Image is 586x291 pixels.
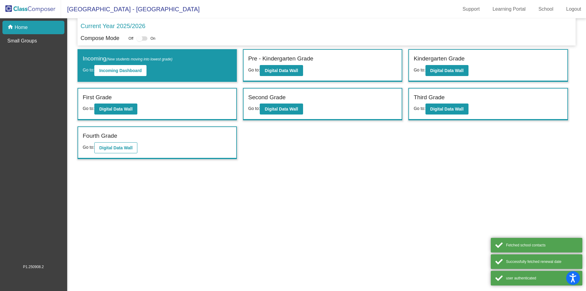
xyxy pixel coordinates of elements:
[99,68,142,73] b: Incoming Dashboard
[81,34,119,42] p: Compose Mode
[248,54,313,63] label: Pre - Kindergarten Grade
[430,107,464,111] b: Digital Data Wall
[488,4,531,14] a: Learning Portal
[248,93,286,102] label: Second Grade
[83,93,112,102] label: First Grade
[506,242,578,248] div: Fetched school contacts
[83,106,94,111] span: Go to:
[458,4,485,14] a: Support
[106,57,172,61] span: (New students moving into lowest grade)
[425,65,468,76] button: Digital Data Wall
[260,65,303,76] button: Digital Data Wall
[248,106,260,111] span: Go to:
[94,65,146,76] button: Incoming Dashboard
[83,54,172,63] label: Incoming
[81,21,145,31] p: Current Year 2025/2026
[83,67,94,72] span: Go to:
[534,4,558,14] a: School
[506,259,578,264] div: Successfully fetched renewal date
[561,4,586,14] a: Logout
[414,54,465,63] label: Kindergarten Grade
[128,36,133,41] span: Off
[248,67,260,72] span: Go to:
[7,37,37,45] p: Small Groups
[15,24,28,31] p: Home
[99,145,132,150] b: Digital Data Wall
[265,68,298,73] b: Digital Data Wall
[265,107,298,111] b: Digital Data Wall
[260,104,303,115] button: Digital Data Wall
[506,275,578,281] div: user authenticated
[414,67,425,72] span: Go to:
[99,107,132,111] b: Digital Data Wall
[414,106,425,111] span: Go to:
[425,104,468,115] button: Digital Data Wall
[7,24,15,31] mat-icon: home
[83,132,117,140] label: Fourth Grade
[83,145,94,150] span: Go to:
[430,68,464,73] b: Digital Data Wall
[150,36,155,41] span: On
[94,104,137,115] button: Digital Data Wall
[94,142,137,153] button: Digital Data Wall
[414,93,444,102] label: Third Grade
[61,4,200,14] span: [GEOGRAPHIC_DATA] - [GEOGRAPHIC_DATA]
